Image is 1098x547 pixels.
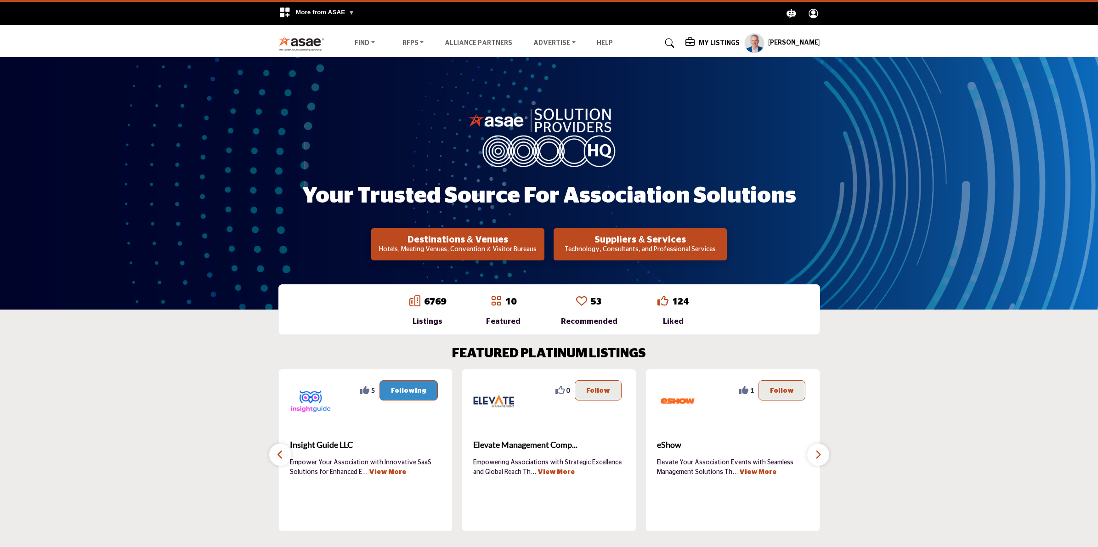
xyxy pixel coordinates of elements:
h1: Your Trusted Source for Association Solutions [302,182,796,210]
h2: Suppliers & Services [556,234,724,245]
div: More from ASAE [273,2,360,25]
a: 124 [672,297,689,306]
a: Search [656,36,680,51]
span: ... [362,469,368,475]
h2: Destinations & Venues [374,234,542,245]
span: ... [732,469,738,475]
img: image [469,106,629,167]
span: 1 [750,385,754,395]
h5: [PERSON_NAME] [768,39,820,48]
p: Following [391,385,426,395]
img: Insight Guide LLC [290,380,331,422]
div: My Listings [685,38,740,49]
a: View More [538,469,575,475]
div: Listings [409,316,446,327]
p: Technology, Consultants, and Professional Services [556,245,724,254]
a: Advertise [527,37,582,50]
button: Follow [758,380,805,400]
img: Elevate Management Company [473,380,515,422]
button: Destinations & Venues Hotels, Meeting Venues, Convention & Visitor Bureaus [371,228,544,260]
button: Suppliers & Services Technology, Consultants, and Professional Services [554,228,727,260]
b: Elevate Management Company [473,433,625,457]
button: Following [379,380,438,400]
p: Follow [770,385,794,395]
a: Elevate Management Comp... [473,433,625,457]
a: RFPs [396,37,430,50]
div: Featured [486,316,521,327]
a: 6769 [424,297,446,306]
span: More from ASAE [296,9,355,16]
a: Alliance Partners [445,40,512,46]
a: eShow [657,433,809,457]
p: Follow [586,385,610,395]
span: ... [531,469,536,475]
span: 5 [371,385,375,395]
h5: My Listings [699,39,740,47]
a: 53 [591,297,602,306]
a: Help [597,40,613,46]
button: Show hide supplier dropdown [744,33,764,53]
i: Go to Liked [657,295,668,306]
div: Liked [657,316,689,327]
button: Follow [575,380,622,400]
a: View More [369,469,406,475]
span: eShow [657,439,809,451]
h2: FEATURED PLATINUM LISTINGS [452,346,646,362]
a: View More [739,469,776,475]
a: Find [348,37,381,50]
img: eShow [657,380,698,422]
span: Elevate Management Comp... [473,439,625,451]
img: Site Logo [278,36,329,51]
span: Insight Guide LLC [290,439,441,451]
p: Hotels, Meeting Venues, Convention & Visitor Bureaus [374,245,542,254]
p: Empower Your Association with Innovative SaaS Solutions for Enhanced E [290,458,441,476]
div: Recommended [561,316,617,327]
a: 10 [505,297,516,306]
a: Go to Featured [491,295,502,308]
p: Elevate Your Association Events with Seamless Management Solutions Th [657,458,809,476]
span: 0 [566,385,570,395]
p: Empowering Associations with Strategic Excellence and Global Reach Th [473,458,625,476]
a: Go to Recommended [576,295,587,308]
a: Insight Guide LLC [290,433,441,457]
